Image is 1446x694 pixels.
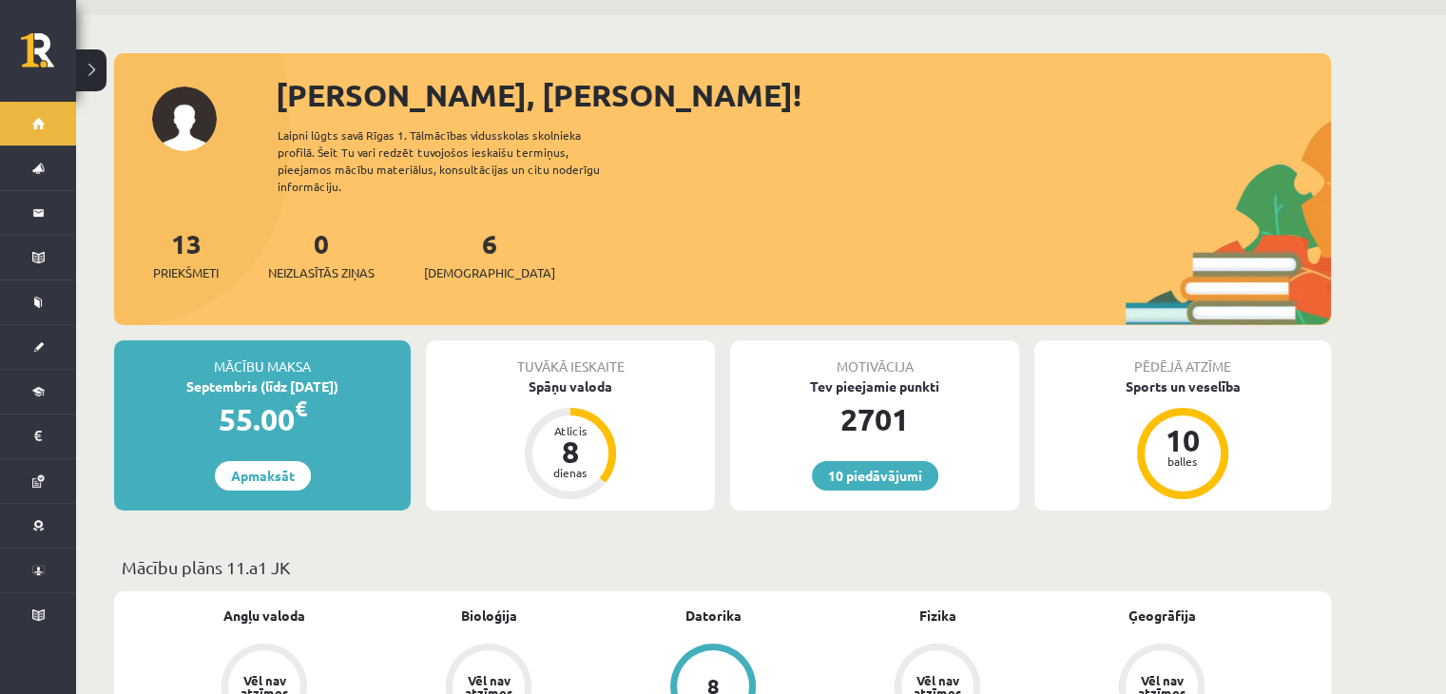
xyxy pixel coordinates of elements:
[1128,606,1196,626] a: Ģeogrāfija
[268,226,375,282] a: 0Neizlasītās ziņas
[114,396,411,442] div: 55.00
[730,396,1019,442] div: 2701
[268,263,375,282] span: Neizlasītās ziņas
[278,126,633,195] div: Laipni lūgts savā Rīgas 1. Tālmācības vidusskolas skolnieka profilā. Šeit Tu vari redzēt tuvojošo...
[1034,340,1331,376] div: Pēdējā atzīme
[1034,376,1331,502] a: Sports un veselība 10 balles
[21,33,76,81] a: Rīgas 1. Tālmācības vidusskola
[426,376,715,396] div: Spāņu valoda
[1034,376,1331,396] div: Sports un veselība
[424,263,555,282] span: [DEMOGRAPHIC_DATA]
[215,461,311,491] a: Apmaksāt
[223,606,305,626] a: Angļu valoda
[542,436,599,467] div: 8
[1154,455,1211,467] div: balles
[919,606,956,626] a: Fizika
[426,376,715,502] a: Spāņu valoda Atlicis 8 dienas
[461,606,517,626] a: Bioloģija
[295,395,307,422] span: €
[153,226,219,282] a: 13Priekšmeti
[122,554,1323,580] p: Mācību plāns 11.a1 JK
[114,340,411,376] div: Mācību maksa
[730,340,1019,376] div: Motivācija
[685,606,742,626] a: Datorika
[1154,425,1211,455] div: 10
[424,226,555,282] a: 6[DEMOGRAPHIC_DATA]
[542,467,599,478] div: dienas
[153,263,219,282] span: Priekšmeti
[276,72,1331,118] div: [PERSON_NAME], [PERSON_NAME]!
[114,376,411,396] div: Septembris (līdz [DATE])
[730,376,1019,396] div: Tev pieejamie punkti
[812,461,938,491] a: 10 piedāvājumi
[426,340,715,376] div: Tuvākā ieskaite
[542,425,599,436] div: Atlicis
